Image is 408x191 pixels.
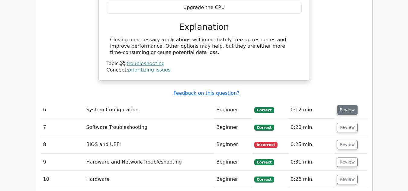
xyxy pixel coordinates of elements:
[84,101,214,119] td: System Configuration
[337,175,358,184] button: Review
[128,67,170,73] a: prioritizing issues
[254,125,274,131] span: Correct
[107,2,302,14] div: Upgrade the CPU
[84,154,214,171] td: Hardware and Network Troubleshooting
[41,136,84,153] td: 8
[214,154,252,171] td: Beginner
[254,142,278,148] span: Incorrect
[110,22,298,32] h3: Explanation
[288,101,334,119] td: 0:12 min.
[127,61,165,66] a: troubleshooting
[173,90,239,96] a: Feedback on this question?
[214,171,252,188] td: Beginner
[288,136,334,153] td: 0:25 min.
[110,37,298,56] div: Closing unnecessary applications will immediately free up resources and improve performance. Othe...
[254,159,274,165] span: Correct
[41,101,84,119] td: 6
[214,119,252,136] td: Beginner
[254,177,274,183] span: Correct
[337,158,358,167] button: Review
[337,140,358,149] button: Review
[41,171,84,188] td: 10
[254,107,274,113] span: Correct
[214,101,252,119] td: Beginner
[84,136,214,153] td: BIOS and UEFI
[107,67,302,73] div: Concept:
[288,171,334,188] td: 0:26 min.
[84,171,214,188] td: Hardware
[337,123,358,132] button: Review
[288,154,334,171] td: 0:31 min.
[84,119,214,136] td: Software Troubleshooting
[107,61,302,67] div: Topic:
[288,119,334,136] td: 0:20 min.
[214,136,252,153] td: Beginner
[41,119,84,136] td: 7
[337,105,358,115] button: Review
[41,154,84,171] td: 9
